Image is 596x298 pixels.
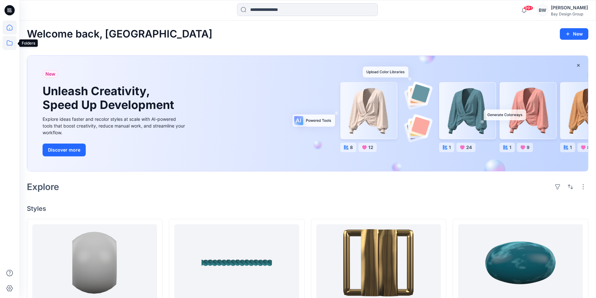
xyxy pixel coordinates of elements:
[43,144,86,156] button: Discover more
[43,144,187,156] a: Discover more
[551,12,588,16] div: Bay Design Group
[43,84,177,112] h1: Unleash Creativity, Speed Up Development
[551,4,588,12] div: [PERSON_NAME]
[45,70,55,78] span: New
[537,4,548,16] div: BW
[43,116,187,136] div: Explore ideas faster and recolor styles at scale with AI-powered tools that boost creativity, red...
[27,205,588,212] h4: Styles
[27,182,59,192] h2: Explore
[524,5,533,11] span: 99+
[27,28,212,40] h2: Welcome back, [GEOGRAPHIC_DATA]
[560,28,588,40] button: New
